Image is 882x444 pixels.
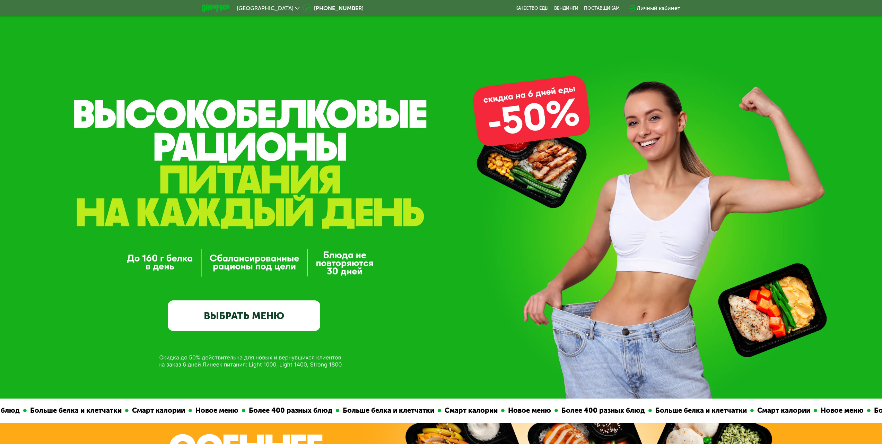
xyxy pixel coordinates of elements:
div: Больше белка и клетчатки [554,405,652,416]
div: Смарт калории [343,405,403,416]
div: Больше белка и клетчатки [241,405,340,416]
span: [GEOGRAPHIC_DATA] [237,6,294,11]
div: Личный кабинет [637,4,680,12]
div: Смарт калории [30,405,90,416]
div: Более 400 разных блюд [772,405,863,416]
div: Новое меню [407,405,456,416]
a: Вендинги [554,6,578,11]
div: поставщикам [584,6,620,11]
div: Более 400 разных блюд [460,405,550,416]
div: Смарт калории [656,405,716,416]
div: Новое меню [719,405,769,416]
div: Более 400 разных блюд [147,405,238,416]
div: Новое меню [94,405,144,416]
a: Качество еды [515,6,549,11]
a: ВЫБРАТЬ МЕНЮ [168,300,320,331]
a: [PHONE_NUMBER] [303,4,364,12]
